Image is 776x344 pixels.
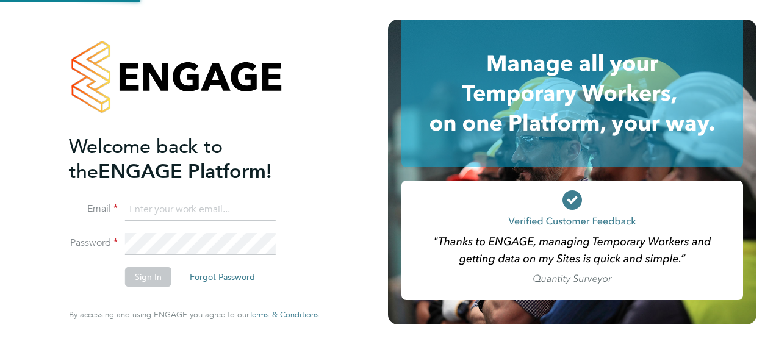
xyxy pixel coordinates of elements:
label: Email [69,202,118,215]
h2: ENGAGE Platform! [69,134,307,184]
span: Terms & Conditions [249,309,319,320]
label: Password [69,237,118,249]
button: Sign In [125,267,171,287]
button: Forgot Password [180,267,265,287]
span: By accessing and using ENGAGE you agree to our [69,309,319,320]
a: Terms & Conditions [249,310,319,320]
span: Welcome back to the [69,135,223,184]
input: Enter your work email... [125,199,276,221]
